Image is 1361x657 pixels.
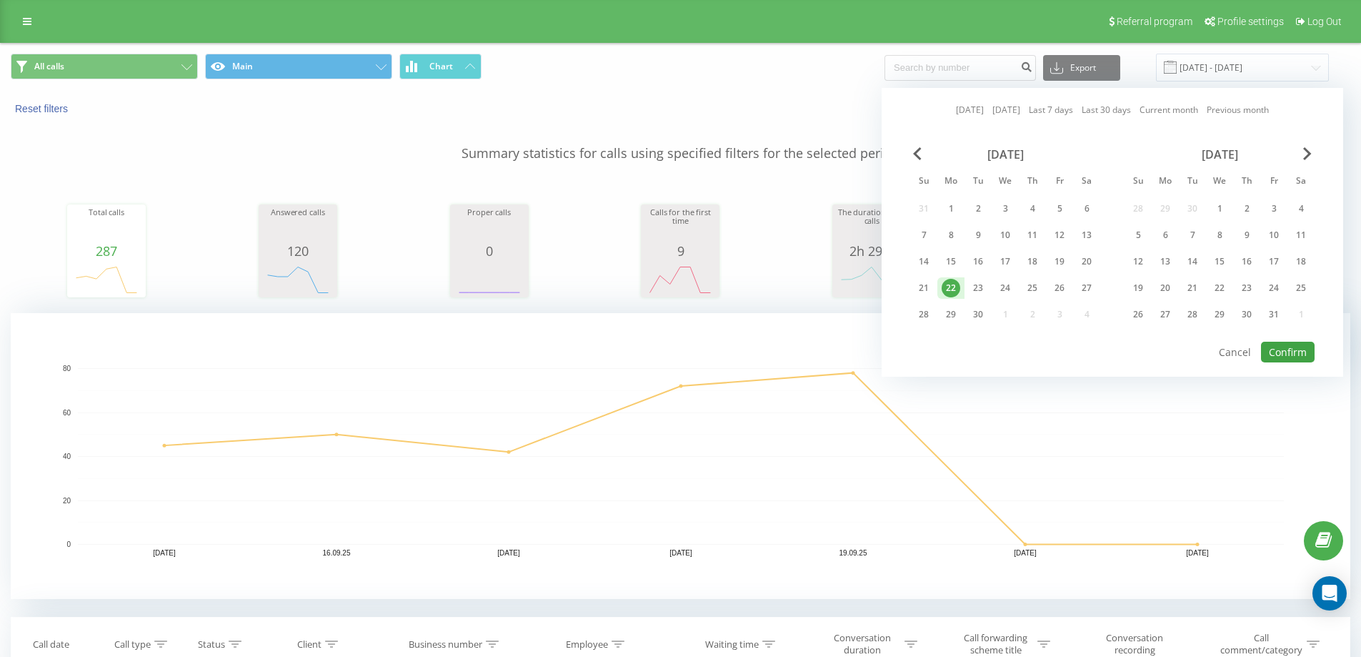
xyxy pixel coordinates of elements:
[262,244,334,258] div: 120
[937,224,964,246] div: Mon Sep 8, 2025
[644,258,716,301] svg: A chart.
[996,252,1014,271] div: 17
[11,116,1350,163] p: Summary statistics for calls using specified filters for the selected period
[1209,172,1230,193] abbr: Wednesday
[1019,224,1046,246] div: Thu Sep 11, 2025
[1303,147,1312,160] span: Next Month
[1206,198,1233,219] div: Wed Oct 1, 2025
[1179,277,1206,299] div: Tue Oct 21, 2025
[1210,279,1229,297] div: 22
[454,244,525,258] div: 0
[1076,172,1097,193] abbr: Saturday
[63,497,71,505] text: 20
[914,279,933,297] div: 21
[967,172,989,193] abbr: Tuesday
[942,305,960,324] div: 29
[914,226,933,244] div: 7
[992,103,1020,117] a: [DATE]
[1152,224,1179,246] div: Mon Oct 6, 2025
[836,258,907,301] svg: A chart.
[1023,199,1042,218] div: 4
[1129,279,1147,297] div: 19
[11,313,1350,599] div: A chart.
[1233,198,1260,219] div: Thu Oct 2, 2025
[942,199,960,218] div: 1
[1140,103,1198,117] a: Current month
[11,54,198,79] button: All calls
[323,549,351,557] text: 16.09.25
[964,198,992,219] div: Tue Sep 2, 2025
[1156,305,1175,324] div: 27
[1211,342,1259,362] button: Cancel
[1183,226,1202,244] div: 7
[940,172,962,193] abbr: Monday
[1046,198,1073,219] div: Fri Sep 5, 2025
[1236,172,1257,193] abbr: Thursday
[1233,251,1260,272] div: Thu Oct 16, 2025
[297,638,321,651] div: Client
[1292,252,1310,271] div: 18
[964,251,992,272] div: Tue Sep 16, 2025
[1206,224,1233,246] div: Wed Oct 8, 2025
[1307,16,1342,27] span: Log Out
[1050,252,1069,271] div: 19
[1050,199,1069,218] div: 5
[942,279,960,297] div: 22
[1287,224,1315,246] div: Sat Oct 11, 2025
[1265,199,1283,218] div: 3
[910,304,937,325] div: Sun Sep 28, 2025
[937,304,964,325] div: Mon Sep 29, 2025
[1019,251,1046,272] div: Thu Sep 18, 2025
[1237,199,1256,218] div: 2
[153,549,176,557] text: [DATE]
[836,208,907,244] div: The duration of all calls
[454,258,525,301] svg: A chart.
[1292,279,1310,297] div: 25
[964,304,992,325] div: Tue Sep 30, 2025
[71,244,142,258] div: 287
[1237,279,1256,297] div: 23
[836,244,907,258] div: 2h 29m
[1077,252,1096,271] div: 20
[1265,305,1283,324] div: 31
[969,199,987,218] div: 2
[1233,277,1260,299] div: Thu Oct 23, 2025
[33,638,69,651] div: Call date
[1073,198,1100,219] div: Sat Sep 6, 2025
[1046,251,1073,272] div: Fri Sep 19, 2025
[1210,226,1229,244] div: 8
[914,305,933,324] div: 28
[964,224,992,246] div: Tue Sep 9, 2025
[262,208,334,244] div: Answered calls
[914,252,933,271] div: 14
[63,409,71,417] text: 60
[1125,224,1152,246] div: Sun Oct 5, 2025
[1206,277,1233,299] div: Wed Oct 22, 2025
[1088,632,1181,656] div: Conversation recording
[705,638,759,651] div: Waiting time
[669,549,692,557] text: [DATE]
[964,277,992,299] div: Tue Sep 23, 2025
[1260,251,1287,272] div: Fri Oct 17, 2025
[1287,277,1315,299] div: Sat Oct 25, 2025
[1125,277,1152,299] div: Sun Oct 19, 2025
[198,638,225,651] div: Status
[910,251,937,272] div: Sun Sep 14, 2025
[937,198,964,219] div: Mon Sep 1, 2025
[1050,279,1069,297] div: 26
[1127,172,1149,193] abbr: Sunday
[409,638,482,651] div: Business number
[1290,172,1312,193] abbr: Saturday
[399,54,482,79] button: Chart
[1049,172,1070,193] abbr: Friday
[11,102,75,115] button: Reset filters
[957,632,1034,656] div: Call forwarding scheme title
[1073,277,1100,299] div: Sat Sep 27, 2025
[992,251,1019,272] div: Wed Sep 17, 2025
[1183,252,1202,271] div: 14
[1237,226,1256,244] div: 9
[994,172,1016,193] abbr: Wednesday
[1023,252,1042,271] div: 18
[969,279,987,297] div: 23
[1233,224,1260,246] div: Thu Oct 9, 2025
